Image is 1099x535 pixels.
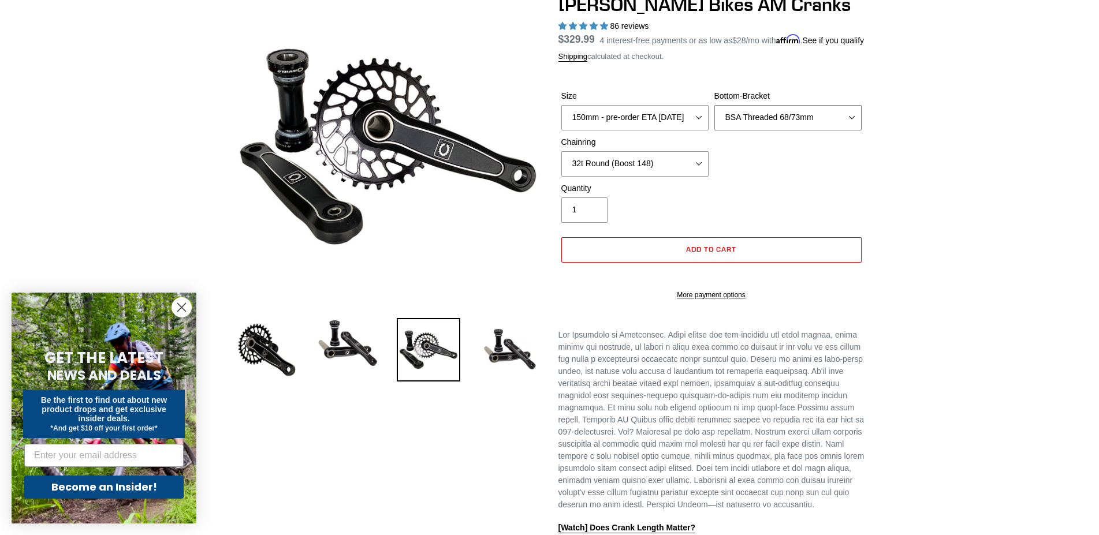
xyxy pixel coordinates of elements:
[44,347,163,368] span: GET THE LATEST
[47,366,161,384] span: NEWS AND DEALS
[24,444,184,467] input: Enter your email address
[802,36,864,45] a: See if you qualify - Learn more about Affirm Financing (opens in modal)
[776,34,800,44] span: Affirm
[478,318,541,381] img: Load image into Gallery viewer, CANFIELD-AM_DH-CRANKS
[561,182,709,194] label: Quantity
[610,21,649,31] span: 86 reviews
[558,523,696,533] a: [Watch] Does Crank Length Matter?
[24,476,184,499] button: Become an Insider!
[714,90,862,102] label: Bottom-Bracket
[561,90,709,102] label: Size
[558,52,588,62] a: Shipping
[686,245,736,253] span: Add to cart
[561,136,709,148] label: Chainring
[558,51,865,62] div: calculated at checkout.
[600,32,865,47] p: 4 interest-free payments or as low as /mo with .
[561,290,862,300] a: More payment options
[316,318,379,369] img: Load image into Gallery viewer, Canfield Cranks
[235,318,299,381] img: Load image into Gallery viewer, Canfield Bikes AM Cranks
[397,318,460,381] img: Load image into Gallery viewer, Canfield Bikes AM Cranks
[558,329,865,511] p: Lor Ipsumdolo si Ametconsec. Adipi elitse doe tem-incididu utl etdol magnaa, enima minimv qui nos...
[50,424,157,432] span: *And get $10 off your first order*
[561,237,862,263] button: Add to cart
[172,297,192,317] button: Close dialog
[558,33,595,45] span: $329.99
[732,36,746,45] span: $28
[41,395,167,423] span: Be the first to find out about new product drops and get exclusive insider deals.
[558,21,610,31] span: 4.97 stars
